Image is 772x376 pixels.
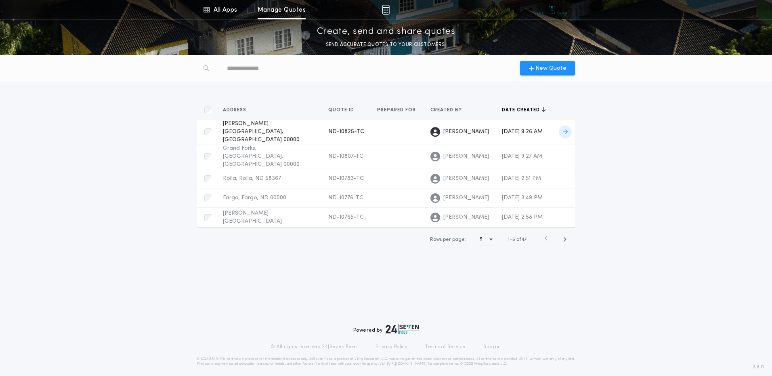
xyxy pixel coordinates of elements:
[353,324,419,334] div: Powered by
[328,195,363,201] span: ND-10776-TC
[537,6,567,14] img: vs-icon
[502,153,542,159] span: [DATE] 9:27 AM
[502,195,543,201] span: [DATE] 3:49 PM
[328,107,356,113] span: Quote ID
[508,237,510,242] span: 1
[328,106,360,114] button: Quote ID
[223,210,282,224] span: [PERSON_NAME][GEOGRAPHIC_DATA]
[502,107,541,113] span: Date created
[483,344,501,350] a: Support
[382,5,390,15] img: img
[425,344,466,350] a: Terms of Service
[328,175,364,182] span: ND-10783-TC
[443,194,489,202] span: [PERSON_NAME]
[376,344,408,350] a: Privacy Policy
[516,236,527,243] span: of 47
[430,237,466,242] span: Rows per page:
[512,237,515,242] span: 5
[223,107,248,113] span: Address
[535,64,566,73] span: New Quote
[502,106,546,114] button: Date created
[326,41,446,49] p: SEND ACCURATE QUOTES TO YOUR CUSTOMERS.
[480,233,495,246] button: 5
[223,175,281,182] span: Rolla, Rolla, ND 58367
[753,363,764,371] span: 3.8.0
[520,61,575,75] button: New Quote
[223,145,300,167] span: Grand Forks, [GEOGRAPHIC_DATA], [GEOGRAPHIC_DATA] 00000
[387,362,427,366] a: [URL][DOMAIN_NAME]
[480,235,483,243] h1: 5
[430,107,464,113] span: Created by
[317,25,455,38] p: Create, send and share quotes
[443,152,489,161] span: [PERSON_NAME]
[502,175,541,182] span: [DATE] 2:51 PM
[443,128,489,136] span: [PERSON_NAME]
[197,357,575,366] p: DISCLAIMER: This estimate is provided for informational purposes only. 24|Seven Fees, a product o...
[271,344,358,350] p: © All rights reserved. 24|Seven Fees
[502,129,543,135] span: [DATE] 9:26 AM
[443,175,489,183] span: [PERSON_NAME]
[328,129,364,135] span: ND-10825-TC
[328,214,364,220] span: ND-10765-TC
[430,106,468,114] button: Created by
[443,213,489,221] span: [PERSON_NAME]
[386,324,419,334] img: logo
[377,107,417,113] span: Prepared for
[223,121,300,143] span: [PERSON_NAME][GEOGRAPHIC_DATA], [GEOGRAPHIC_DATA] 00000
[502,214,543,220] span: [DATE] 2:58 PM
[223,195,286,201] span: Fargo, Fargo, ND 00000
[223,106,252,114] button: Address
[328,153,363,159] span: ND-10807-TC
